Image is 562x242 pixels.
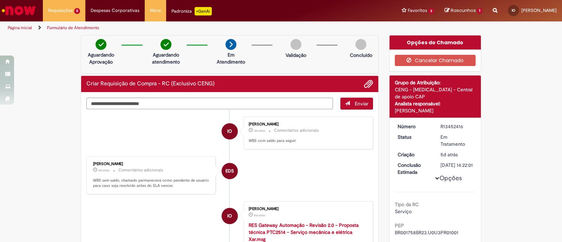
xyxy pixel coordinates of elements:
[8,25,32,31] a: Página inicial
[477,8,482,14] span: 1
[249,207,366,211] div: [PERSON_NAME]
[440,151,458,158] time: 27/08/2025 13:24:14
[74,8,80,14] span: 5
[195,7,212,15] p: +GenAi
[93,178,210,189] p: WBS sem saldo, chamado permanecerá como pendente de usuário para caso seja resolvido antes do SLA...
[392,162,436,176] dt: Conclusão Estimada
[149,51,183,65] p: Aguardando atendimento
[451,7,476,14] span: Rascunhos
[98,168,110,172] time: 27/08/2025 17:06:53
[222,208,238,224] div: Isadora de Oliveira
[395,55,476,66] button: Cancelar Chamado
[86,98,333,110] textarea: Digite sua mensagem aqui...
[440,151,473,158] div: 27/08/2025 13:24:14
[48,7,73,14] span: Requisições
[93,162,210,166] div: [PERSON_NAME]
[98,168,110,172] span: 4d atrás
[395,208,412,215] span: Serviço
[222,123,238,139] div: Isadora de Oliveira
[395,107,476,114] div: [PERSON_NAME]
[395,86,476,100] div: CENG - [MEDICAL_DATA] - Central de apoio CAP
[395,79,476,86] div: Grupo de Atribuição:
[161,39,171,50] img: check-circle-green.png
[440,162,473,169] div: [DATE] 14:22:01
[390,35,481,50] div: Opções do Chamado
[249,122,366,126] div: [PERSON_NAME]
[150,7,161,14] span: More
[254,129,265,133] span: 3d atrás
[86,81,215,87] h2: Criar Requisição de Compra - RC (Exclusivo CENG) Histórico de tíquete
[408,7,427,14] span: Favoritos
[226,39,236,50] img: arrow-next.png
[84,51,118,65] p: Aguardando Aprovação
[440,151,458,158] span: 5d atrás
[440,133,473,148] div: Em Tratamento
[227,123,232,140] span: IO
[171,7,212,15] div: Padroniza
[290,39,301,50] img: img-circle-grey.png
[96,39,106,50] img: check-circle-green.png
[254,129,265,133] time: 29/08/2025 16:04:37
[286,52,306,59] p: Validação
[521,7,557,13] span: [PERSON_NAME]
[395,222,404,229] b: PEP
[512,8,515,13] span: IO
[445,7,482,14] a: Rascunhos
[254,213,265,217] span: 5d atrás
[395,201,419,208] b: Tipo da RC
[1,4,37,18] img: ServiceNow
[214,51,248,65] p: Em Atendimento
[350,52,372,59] p: Concluído
[91,7,139,14] span: Despesas Corporativas
[227,208,232,224] span: IO
[355,100,368,107] span: Enviar
[249,138,366,144] p: WBS com saldo para seguir
[222,163,238,179] div: Erica dos Santos Cerqueira
[395,229,458,236] span: BR001758BR23.U0U3PR01001
[440,123,473,130] div: R13452416
[226,163,234,179] span: EDS
[254,213,265,217] time: 27/08/2025 13:10:29
[392,151,436,158] dt: Criação
[118,167,163,173] small: Comentários adicionais
[340,98,373,110] button: Enviar
[392,123,436,130] dt: Número
[274,127,319,133] small: Comentários adicionais
[429,8,434,14] span: 3
[395,100,476,107] div: Analista responsável:
[392,133,436,140] dt: Status
[47,25,99,31] a: Formulário de Atendimento
[5,21,370,34] ul: Trilhas de página
[364,79,373,89] button: Adicionar anexos
[355,39,366,50] img: img-circle-grey.png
